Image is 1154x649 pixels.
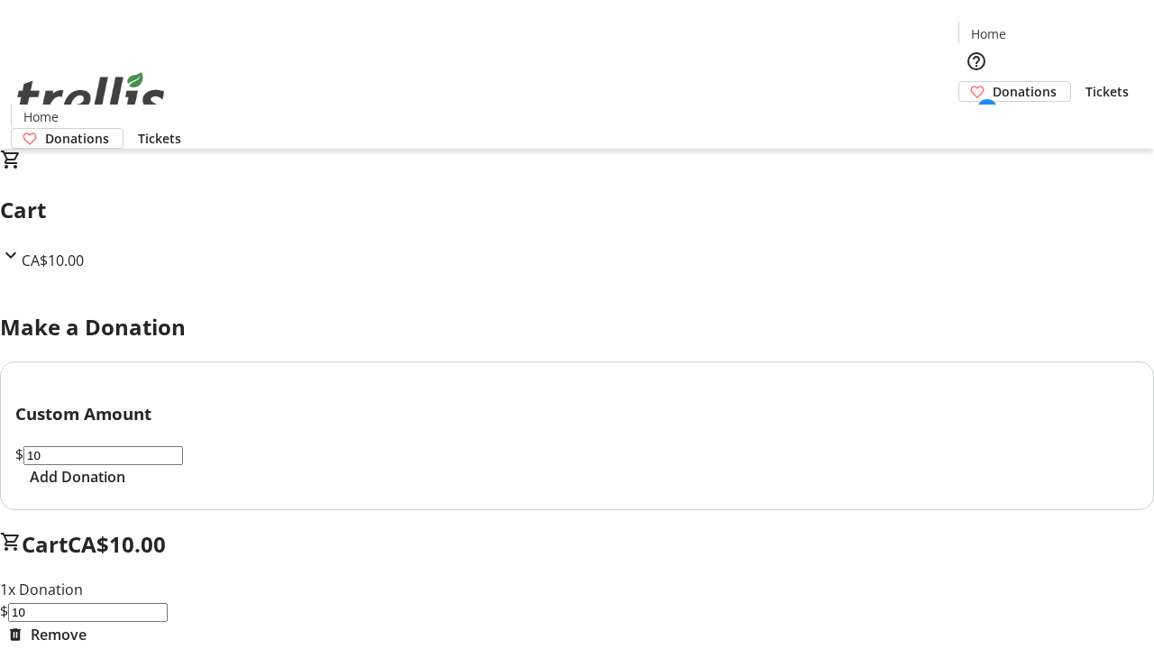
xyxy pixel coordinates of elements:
span: Donations [993,82,1057,101]
button: Add Donation [15,466,140,488]
a: Home [12,107,69,126]
a: Donations [11,128,124,149]
button: Cart [958,102,994,138]
a: Donations [958,81,1071,102]
a: Tickets [1071,82,1143,101]
h3: Custom Amount [15,401,1139,426]
button: Help [958,43,994,79]
span: Remove [31,624,87,645]
span: Add Donation [30,466,125,488]
a: Tickets [124,129,196,148]
input: Donation Amount [23,446,183,465]
span: Home [23,107,59,126]
span: $ [15,444,23,464]
img: Orient E2E Organization DpnduCXZIO's Logo [11,52,171,142]
span: Tickets [138,129,181,148]
span: CA$10.00 [68,529,166,559]
span: Tickets [1085,82,1129,101]
input: Donation Amount [8,603,168,622]
span: Home [971,24,1006,43]
span: Donations [45,129,109,148]
a: Home [959,24,1017,43]
span: CA$10.00 [22,251,84,270]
